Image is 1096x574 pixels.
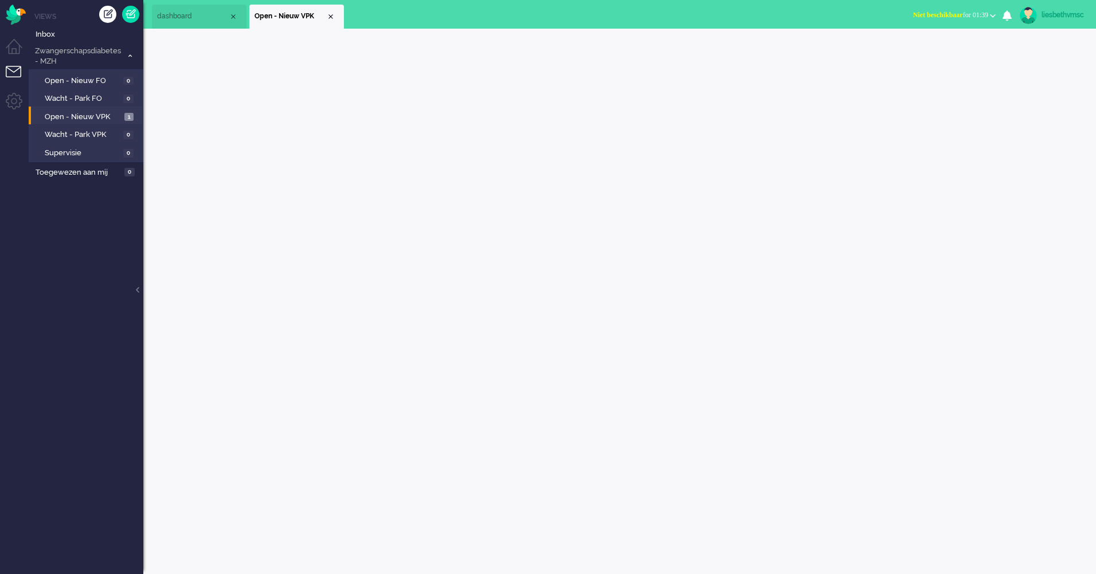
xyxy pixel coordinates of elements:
span: Inbox [36,29,143,40]
li: Dashboard menu [6,39,32,65]
span: 0 [123,95,134,103]
a: Open - Nieuw VPK 1 [33,110,142,123]
a: Wacht - Park VPK 0 [33,128,142,140]
li: Niet beschikbaarfor 01:39 [906,3,1003,29]
span: Toegewezen aan mij [36,167,121,178]
div: Close tab [229,12,238,21]
a: Omnidesk [6,7,26,16]
a: Wacht - Park FO 0 [33,92,142,104]
span: 0 [124,168,135,176]
span: 0 [123,77,134,85]
span: Open - Nieuw VPK [45,112,122,123]
img: flow_omnibird.svg [6,5,26,25]
span: Wacht - Park VPK [45,129,120,140]
span: Niet beschikbaar [913,11,963,19]
a: Quick Ticket [122,6,139,23]
li: Admin menu [6,93,32,119]
span: 0 [123,149,134,158]
span: Open - Nieuw FO [45,76,120,87]
li: Views [34,11,143,21]
span: Open - Nieuw VPK [255,11,326,21]
span: Supervisie [45,148,120,159]
span: Wacht - Park FO [45,93,120,104]
a: Toegewezen aan mij 0 [33,166,143,178]
span: 1 [124,113,134,121]
a: Inbox [33,27,143,40]
div: liesbethvmsc [1042,9,1085,21]
span: 0 [123,131,134,139]
img: avatar [1020,7,1037,24]
a: Open - Nieuw FO 0 [33,74,142,87]
li: View [249,5,344,29]
div: Creëer ticket [99,6,116,23]
li: Tickets menu [6,66,32,92]
span: dashboard [157,11,229,21]
button: Niet beschikbaarfor 01:39 [906,7,1003,23]
a: liesbethvmsc [1017,7,1085,24]
li: Dashboard [152,5,246,29]
span: for 01:39 [913,11,988,19]
a: Supervisie 0 [33,146,142,159]
div: Close tab [326,12,335,21]
span: Zwangerschapsdiabetes - MZH [33,46,122,67]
